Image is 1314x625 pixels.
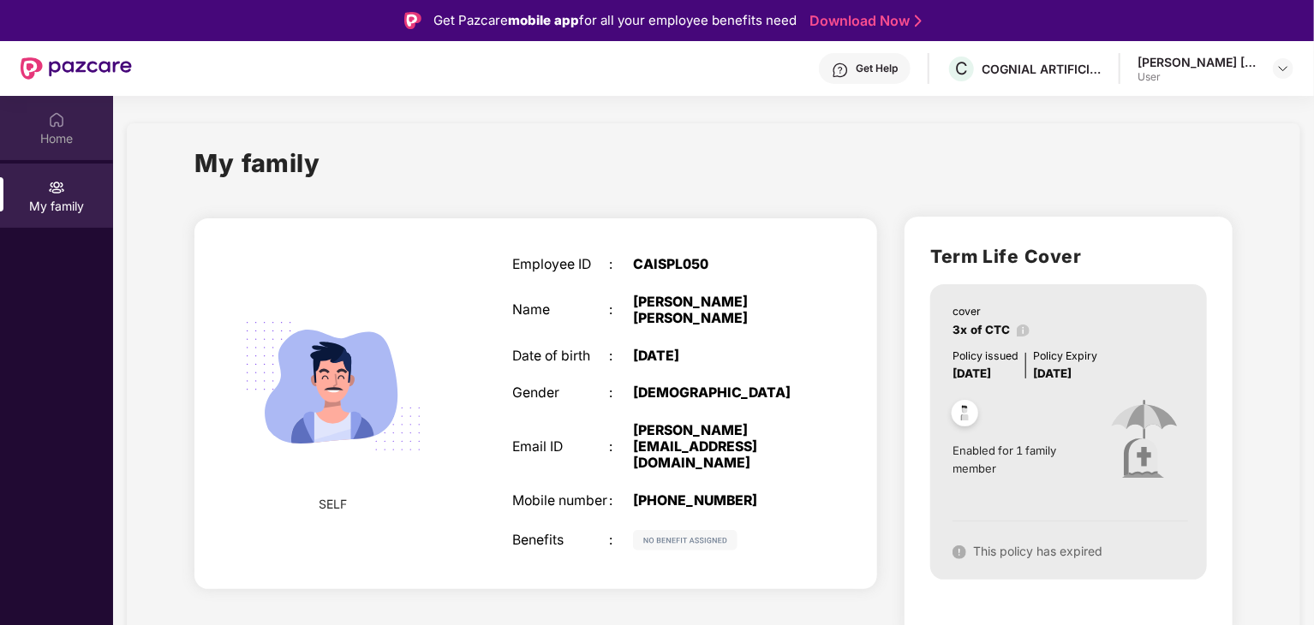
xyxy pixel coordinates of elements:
img: Stroke [915,12,922,30]
div: : [609,302,633,318]
div: Policy issued [953,348,1018,364]
div: Mobile number [512,493,609,509]
img: svg+xml;base64,PHN2ZyB4bWxucz0iaHR0cDovL3d3dy53My5vcmcvMjAwMC9zdmciIHdpZHRoPSIyMjQiIGhlaWdodD0iMT... [224,277,442,495]
div: : [609,385,633,402]
strong: mobile app [508,12,579,28]
img: info [1017,324,1030,337]
div: [PERSON_NAME] [PERSON_NAME] [633,295,803,327]
div: Policy Expiry [1033,348,1097,364]
div: User [1138,70,1257,84]
div: Benefits [512,533,609,549]
img: svg+xml;base64,PHN2ZyBpZD0iSG9tZSIgeG1sbnM9Imh0dHA6Ly93d3cudzMub3JnLzIwMDAvc3ZnIiB3aWR0aD0iMjAiIG... [48,111,65,128]
div: Get Pazcare for all your employee benefits need [433,10,797,31]
div: cover [953,303,1030,319]
h1: My family [194,144,320,182]
img: svg+xml;base64,PHN2ZyBpZD0iSGVscC0zMngzMiIgeG1sbnM9Imh0dHA6Ly93d3cudzMub3JnLzIwMDAvc3ZnIiB3aWR0aD... [832,62,849,79]
span: C [955,58,968,79]
div: [DATE] [633,348,803,365]
div: Get Help [856,62,898,75]
div: Gender [512,385,609,402]
div: [PHONE_NUMBER] [633,493,803,509]
div: : [609,493,633,509]
span: [DATE] [1033,366,1072,380]
div: Employee ID [512,257,609,273]
span: This policy has expired [973,544,1102,558]
img: svg+xml;base64,PHN2ZyB4bWxucz0iaHR0cDovL3d3dy53My5vcmcvMjAwMC9zdmciIHdpZHRoPSIxNiIgaGVpZ2h0PSIxNi... [953,545,966,559]
img: Logo [404,12,421,29]
a: Download Now [809,12,917,30]
div: : [609,348,633,365]
div: COGNIAL ARTIFICIAL INTELLIGENCE SOLUTIONS [982,61,1102,77]
span: SELF [320,495,348,514]
span: [DATE] [953,366,991,380]
img: svg+xml;base64,PHN2ZyB4bWxucz0iaHR0cDovL3d3dy53My5vcmcvMjAwMC9zdmciIHdpZHRoPSI0OC45NDMiIGhlaWdodD... [944,395,986,437]
div: : [609,439,633,455]
div: : [609,533,633,549]
h2: Term Life Cover [930,242,1207,271]
div: [PERSON_NAME] [PERSON_NAME] [1138,54,1257,70]
div: : [609,257,633,273]
div: CAISPL050 [633,257,803,273]
div: [PERSON_NAME][EMAIL_ADDRESS][DOMAIN_NAME] [633,423,803,471]
img: icon [1090,383,1198,499]
img: svg+xml;base64,PHN2ZyB3aWR0aD0iMjAiIGhlaWdodD0iMjAiIHZpZXdCb3g9IjAgMCAyMCAyMCIgZmlsbD0ibm9uZSIgeG... [48,179,65,196]
img: svg+xml;base64,PHN2ZyB4bWxucz0iaHR0cDovL3d3dy53My5vcmcvMjAwMC9zdmciIHdpZHRoPSIxMjIiIGhlaWdodD0iMj... [633,530,738,551]
div: Name [512,302,609,318]
div: [DEMOGRAPHIC_DATA] [633,385,803,402]
div: Email ID [512,439,609,455]
span: 3x of CTC [953,323,1030,336]
div: Date of birth [512,348,609,365]
img: New Pazcare Logo [21,57,132,80]
img: svg+xml;base64,PHN2ZyBpZD0iRHJvcGRvd24tMzJ4MzIiIHhtbG5zPSJodHRwOi8vd3d3LnczLm9yZy8yMDAwL3N2ZyIgd2... [1276,62,1290,75]
span: Enabled for 1 family member [953,442,1090,477]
